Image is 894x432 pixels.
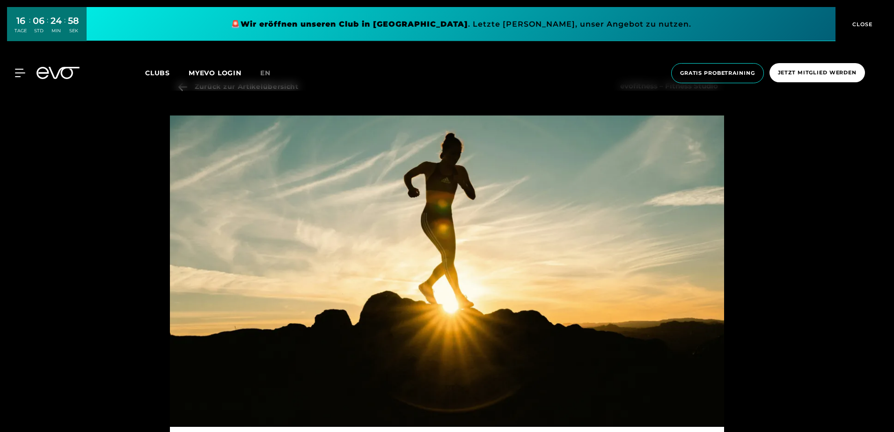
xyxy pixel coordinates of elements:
span: Jetzt Mitglied werden [778,69,857,77]
div: : [29,15,30,40]
span: CLOSE [850,20,873,29]
div: 24 [51,14,62,28]
a: Clubs [145,68,189,77]
span: Gratis Probetraining [680,69,755,77]
div: SEK [68,28,79,34]
a: Gratis Probetraining [668,63,767,83]
span: en [260,69,271,77]
div: 06 [33,14,44,28]
button: CLOSE [835,7,887,41]
div: : [47,15,48,40]
div: : [64,15,66,40]
a: MYEVO LOGIN [189,69,242,77]
span: Clubs [145,69,170,77]
div: TAGE [15,28,27,34]
img: evofitness [170,115,724,427]
div: 16 [15,14,27,28]
div: 58 [68,14,79,28]
div: STD [33,28,44,34]
div: MIN [51,28,62,34]
a: en [260,68,282,79]
a: Jetzt Mitglied werden [767,63,868,83]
